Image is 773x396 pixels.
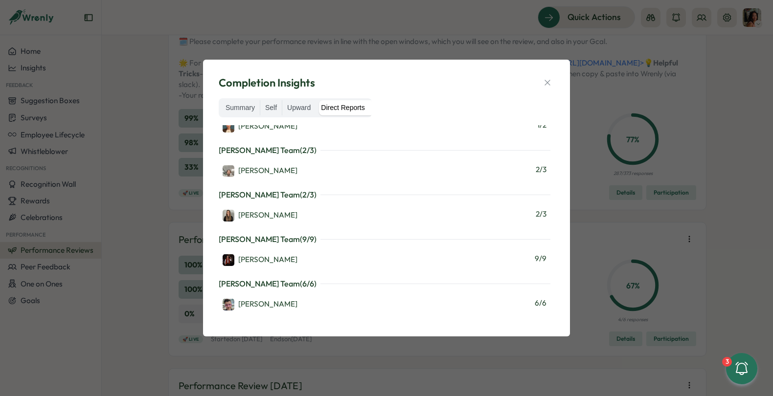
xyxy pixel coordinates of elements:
[223,299,234,310] img: Chris Forlano
[223,210,297,221] div: [PERSON_NAME]
[223,299,297,310] div: [PERSON_NAME]
[223,254,297,266] div: [PERSON_NAME]
[282,100,316,116] label: Upward
[535,298,546,310] span: 6 / 6
[223,165,297,177] div: [PERSON_NAME]
[223,164,297,177] a: Greg Youngman[PERSON_NAME]
[219,189,317,201] p: [PERSON_NAME] Team ( 2 / 3 )
[223,121,297,132] div: [PERSON_NAME]
[223,121,234,132] img: Rosie Teo
[223,298,297,310] a: Chris Forlano[PERSON_NAME]
[223,120,297,132] a: Rosie Teo[PERSON_NAME]
[535,253,546,266] span: 9 / 9
[219,75,315,90] span: Completion Insights
[219,144,317,156] p: [PERSON_NAME] Team ( 2 / 3 )
[223,165,234,177] img: Greg Youngman
[316,100,369,116] label: Direct Reports
[223,210,234,221] img: Niamh Linton
[537,120,546,132] span: 1 / 2
[221,100,260,116] label: Summary
[536,209,546,221] span: 2 / 3
[223,253,297,266] a: Alex Preece[PERSON_NAME]
[726,353,757,384] button: 3
[722,357,732,367] div: 3
[219,233,317,245] p: [PERSON_NAME] Team ( 9 / 9 )
[223,209,297,221] a: Niamh Linton[PERSON_NAME]
[260,100,282,116] label: Self
[536,164,546,177] span: 2 / 3
[223,254,234,266] img: Alex Preece
[219,278,317,290] p: [PERSON_NAME] Team ( 6 / 6 )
